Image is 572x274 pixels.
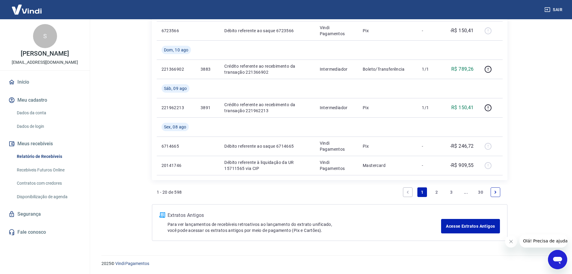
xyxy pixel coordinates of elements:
p: 2025 © [101,260,558,267]
p: [EMAIL_ADDRESS][DOMAIN_NAME] [12,59,78,66]
p: Crédito referente ao recebimento da transação 221962213 [224,102,310,114]
p: Para ver lançamentos de recebíveis retroativos ao lançamento do extrato unificado, você pode aces... [168,221,441,233]
a: Início [7,75,83,89]
p: Crédito referente ao recebimento da transação 221366902 [224,63,310,75]
button: Meus recebíveis [7,137,83,150]
p: -R$ 150,41 [450,27,474,34]
p: Débito referente ao saque 6714665 [224,143,310,149]
span: Sáb, 09 ago [164,85,187,91]
div: S [33,24,57,48]
a: Acesse Extratos Antigos [441,219,500,233]
p: R$ 150,41 [451,104,474,111]
p: -R$ 909,55 [450,162,474,169]
p: Débito referente ao saque 6723566 [224,28,310,34]
span: Olá! Precisa de ajuda? [4,4,50,9]
p: Vindi Pagamentos [320,159,353,171]
button: Sair [543,4,565,15]
p: 221962213 [162,105,191,111]
a: Relatório de Recebíveis [14,150,83,163]
a: Previous page [403,187,413,197]
a: Disponibilização de agenda [14,191,83,203]
p: 3891 [201,105,215,111]
p: 1 - 20 de 598 [157,189,182,195]
p: Pix [363,105,412,111]
a: Next page [491,187,500,197]
a: Dados da conta [14,107,83,119]
p: 20141746 [162,162,191,168]
p: - [422,143,440,149]
p: - [422,28,440,34]
a: Page 1 is your current page [417,187,427,197]
p: Intermediador [320,105,353,111]
a: Dados de login [14,120,83,133]
iframe: Fechar mensagem [505,236,517,248]
p: 1/1 [422,105,440,111]
p: 3883 [201,66,215,72]
p: 221366902 [162,66,191,72]
a: Page 30 [476,187,486,197]
img: ícone [159,212,165,218]
p: -R$ 246,72 [450,143,474,150]
p: Vindi Pagamentos [320,25,353,37]
p: Intermediador [320,66,353,72]
a: Jump forward [461,187,471,197]
p: Débito referente à liquidação da UR 15711565 via CIP [224,159,310,171]
a: Segurança [7,208,83,221]
a: Page 3 [446,187,456,197]
p: Extratos Antigos [168,212,441,219]
a: Page 2 [432,187,442,197]
img: Vindi [7,0,46,19]
iframe: Mensagem da empresa [519,234,567,248]
p: 6723566 [162,28,191,34]
iframe: Botão para abrir a janela de mensagens [548,250,567,269]
ul: Pagination [401,185,503,199]
span: Dom, 10 ago [164,47,189,53]
p: [PERSON_NAME] [21,51,69,57]
p: 1/1 [422,66,440,72]
a: Fale conosco [7,226,83,239]
a: Recebíveis Futuros Online [14,164,83,176]
p: Vindi Pagamentos [320,140,353,152]
p: 6714665 [162,143,191,149]
p: - [422,162,440,168]
a: Contratos com credores [14,177,83,189]
a: Vindi Pagamentos [115,261,149,266]
p: Pix [363,28,412,34]
p: Mastercard [363,162,412,168]
p: R$ 789,26 [451,66,474,73]
p: Boleto/Transferência [363,66,412,72]
span: Sex, 08 ago [164,124,186,130]
button: Meu cadastro [7,94,83,107]
p: Pix [363,143,412,149]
